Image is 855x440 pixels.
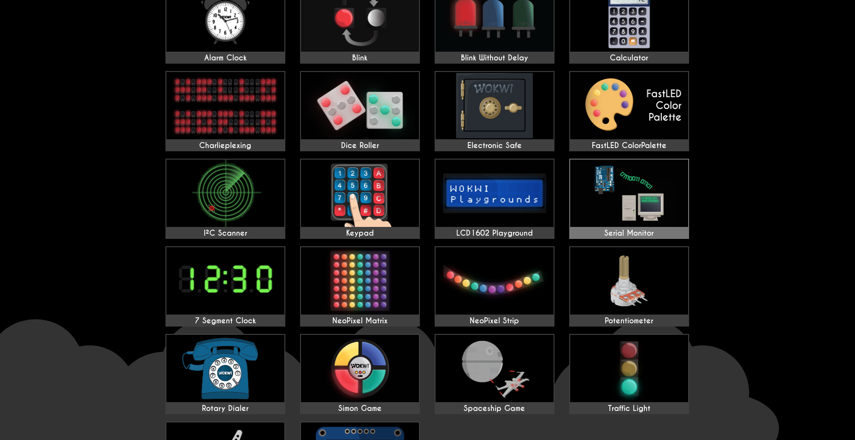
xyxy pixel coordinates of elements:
[301,404,419,413] div: Simon Game
[166,54,284,63] div: Alarm Clock
[166,247,284,315] img: 7 Segment Clock
[570,247,688,315] img: Potentiometer
[166,404,284,413] div: Rotary Dialer
[570,335,688,402] img: Traffic Light
[570,316,688,326] div: Potentiometer
[569,71,689,151] a: FastLED ColorPalette
[436,160,554,227] img: LCD1602 Playground
[570,141,688,150] div: FastLED ColorPalette
[436,141,554,150] div: Electronic Safe
[300,246,420,327] a: NeoPixel Matrix
[301,72,419,139] img: Dice Roller
[436,404,554,413] div: Spaceship Game
[301,247,419,315] img: NeoPixel Matrix
[300,159,420,239] a: Keypad
[166,160,284,227] img: I²C Scanner
[436,316,554,326] div: NeoPixel Strip
[165,334,285,414] a: Rotary Dialer
[436,247,554,315] img: NeoPixel Strip
[436,54,554,63] div: Blink Without Delay
[301,54,419,63] div: Blink
[569,246,689,327] a: Potentiometer
[435,159,554,239] a: LCD1602 Playground
[300,334,420,414] a: Simon Game
[165,246,285,327] a: 7 Segment Clock
[166,335,284,402] img: Rotary Dialer
[570,160,688,227] img: Serial Monitor
[435,246,554,327] a: NeoPixel Strip
[570,229,688,238] div: Serial Monitor
[570,404,688,413] div: Traffic Light
[166,141,284,150] div: Charlieplexing
[166,72,284,139] img: Charlieplexing
[436,72,554,139] img: Electronic Safe
[570,72,688,139] img: FastLED ColorPalette
[435,71,554,151] a: Electronic Safe
[301,335,419,402] img: Simon Game
[301,141,419,150] div: Dice Roller
[301,229,419,238] div: Keypad
[300,71,420,151] a: Dice Roller
[166,316,284,326] div: 7 Segment Clock
[569,334,689,414] a: Traffic Light
[166,229,284,238] div: I²C Scanner
[301,160,419,227] img: Keypad
[569,159,689,239] a: Serial Monitor
[435,334,554,414] a: Spaceship Game
[570,54,688,63] div: Calculator
[165,71,285,151] a: Charlieplexing
[436,229,554,238] div: LCD1602 Playground
[165,159,285,239] a: I²C Scanner
[301,316,419,326] div: NeoPixel Matrix
[436,335,554,402] img: Spaceship Game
